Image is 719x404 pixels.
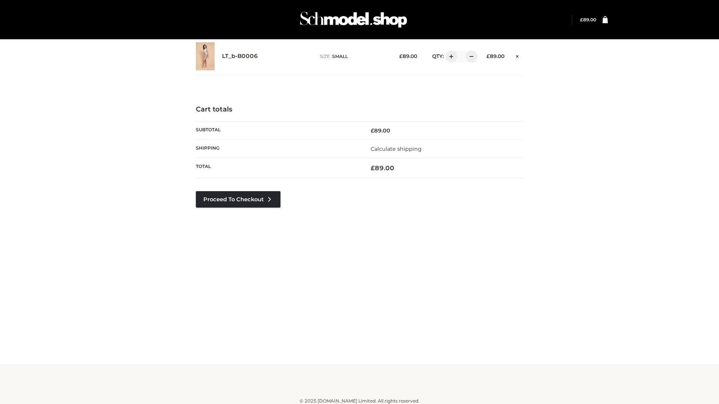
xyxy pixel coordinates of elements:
span: £ [399,53,403,59]
span: SMALL [332,53,348,59]
th: Total [196,158,359,178]
div: QTY: [425,50,475,62]
th: Subtotal [196,121,359,140]
bdi: 89.00 [399,53,417,59]
a: £89.00 [580,17,596,22]
span: £ [486,53,490,59]
a: Remove this item [512,50,523,60]
bdi: 89.00 [580,17,596,22]
img: LT_b-B0006 - SMALL [196,42,215,70]
a: Calculate shipping [371,146,422,152]
p: size : [320,53,388,60]
th: Shipping [196,140,359,158]
span: £ [371,127,374,134]
a: Proceed to Checkout [196,191,280,208]
span: £ [371,164,375,172]
bdi: 89.00 [486,53,504,59]
bdi: 89.00 [371,127,390,134]
img: Schmodel Admin 964 [297,5,410,34]
bdi: 89.00 [371,164,394,172]
h4: Cart totals [196,105,523,114]
a: LT_b-B0006 [222,53,258,60]
span: £ [580,17,583,22]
